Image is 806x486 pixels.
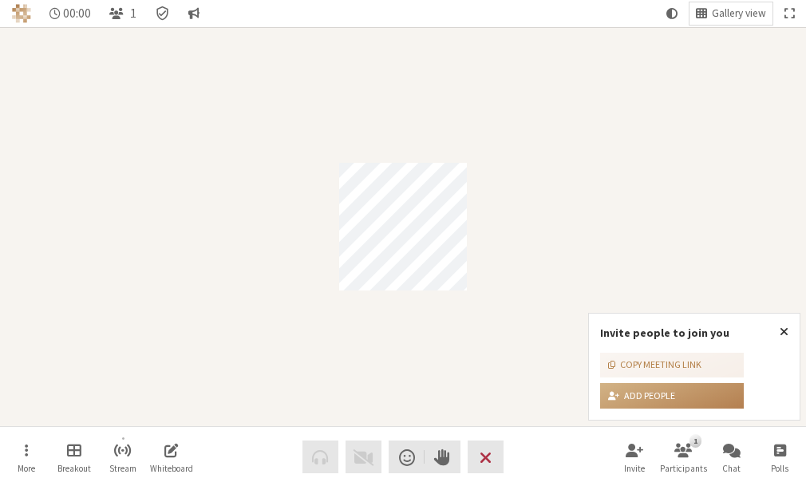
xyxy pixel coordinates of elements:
button: Send a reaction [389,441,425,473]
button: Manage Breakout Rooms [52,436,97,479]
span: Stream [109,464,136,473]
button: Add people [600,383,744,409]
button: Copy meeting link [600,353,744,378]
button: Open participant list [661,436,705,479]
button: Open poll [757,436,802,479]
div: Copy meeting link [608,358,701,372]
button: Raise hand [425,441,460,473]
button: Audio problem - check your Internet connection or call by phone [302,441,338,473]
button: Change layout [689,2,772,25]
span: More [18,464,35,473]
label: Invite people to join you [600,326,729,340]
div: Timer [43,2,98,25]
span: Gallery view [712,8,766,20]
span: 00:00 [63,6,91,20]
button: Using system theme [660,2,684,25]
button: Close popover [768,314,800,350]
button: Start streaming [101,436,145,479]
img: Iotum [12,4,31,23]
span: Invite [624,464,645,473]
button: Fullscreen [778,2,800,25]
button: Open chat [709,436,754,479]
span: Breakout [57,464,91,473]
button: Video [346,441,381,473]
span: Chat [722,464,741,473]
span: Participants [660,464,707,473]
button: Invite participants (Alt+I) [612,436,657,479]
span: 1 [130,6,136,20]
button: Open participant list [103,2,143,25]
span: Polls [771,464,788,473]
button: End or leave meeting [468,441,504,473]
span: Whiteboard [150,464,193,473]
button: Open menu [4,436,49,479]
button: Open shared whiteboard [149,436,194,479]
div: 1 [689,434,701,447]
button: Conversation [182,2,206,25]
div: Meeting details Encryption enabled [148,2,176,25]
